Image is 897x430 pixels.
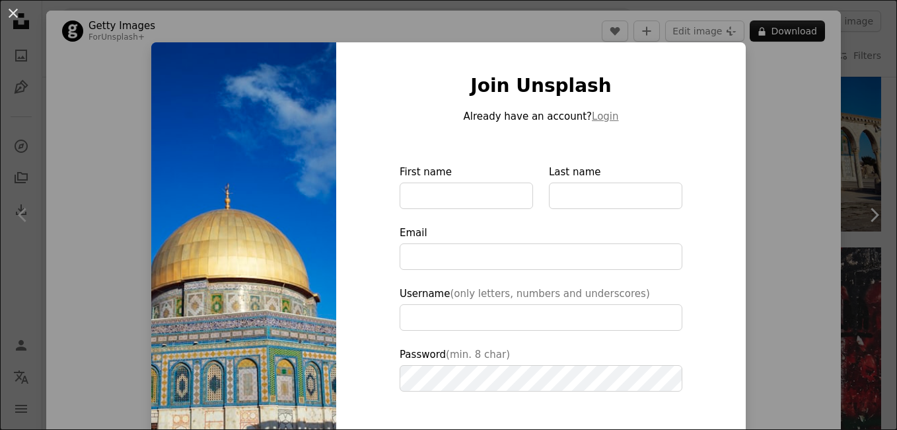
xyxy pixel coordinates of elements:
span: (min. 8 char) [446,349,510,361]
label: Username [400,286,682,331]
input: Password(min. 8 char) [400,365,682,392]
input: First name [400,183,533,209]
button: Login [592,108,618,124]
h1: Join Unsplash [400,74,682,98]
label: First name [400,164,533,209]
input: Email [400,243,682,270]
label: Email [400,225,682,270]
input: Last name [549,183,682,209]
input: Username(only letters, numbers and underscores) [400,304,682,331]
span: (only letters, numbers and underscores) [450,288,649,300]
label: Password [400,347,682,392]
label: Last name [549,164,682,209]
p: Already have an account? [400,108,682,124]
